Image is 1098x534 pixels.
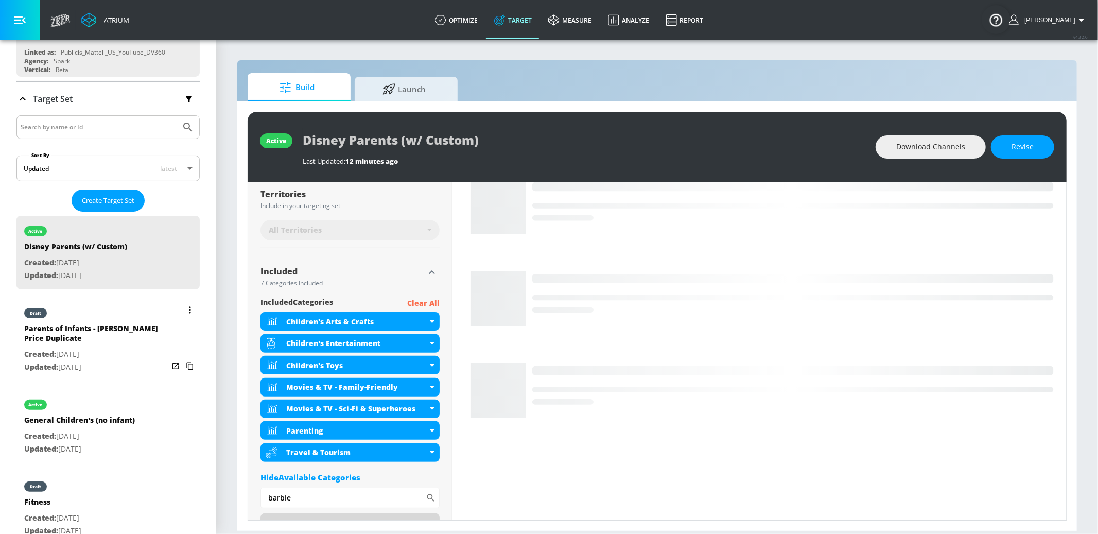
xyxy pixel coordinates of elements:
div: 7 Categories Included [260,280,424,286]
span: Launch [365,77,443,101]
button: [PERSON_NAME] [1009,14,1088,26]
p: [DATE] [24,256,127,269]
input: Search [260,488,426,508]
label: Sort By [29,152,51,159]
span: Updated: [24,362,58,372]
span: Created: [24,513,56,523]
a: Target [486,2,540,39]
span: 12 minutes ago [345,157,398,166]
a: measure [540,2,600,39]
div: Spark [54,57,70,65]
button: Copy Targeting Set Link [183,359,197,373]
button: Revise [991,135,1054,159]
div: draftParents of Infants - [PERSON_NAME] Price DuplicateCreated:[DATE]Updated:[DATE] [16,298,200,381]
div: Children's Toys [260,356,440,374]
div: Territories [260,190,440,198]
div: Include in your targeting set [260,203,440,209]
div: Last Updated: [303,157,865,166]
div: Target Set [16,82,200,116]
button: Create Target Set [72,190,145,212]
span: Updated: [24,444,58,454]
button: Download Channels [876,135,986,159]
span: Created: [24,257,56,267]
div: activeDisney Parents (w/ Custom)Created:[DATE]Updated:[DATE] [16,216,200,289]
div: Publicis_Mattel _US_YouTube_DV360 [61,48,165,57]
div: Linked as: [24,48,56,57]
div: Fitness [24,497,81,512]
a: Analyze [600,2,657,39]
a: Report [657,2,711,39]
div: Children's Arts & Crafts [260,312,440,331]
div: Movies & TV - Sci-Fi & Superheroes [286,404,427,414]
div: Linked as:Publicis_Mattel _US_YouTube_DV360Agency:SparkVertical:Retail [16,18,200,77]
span: Build [258,75,336,100]
p: Clear All [407,297,440,310]
div: Disney Parents (w/ Custom) [24,242,127,256]
div: Agency: [24,57,48,65]
div: active [29,402,43,407]
p: [DATE] [24,512,81,525]
div: Parenting [286,426,427,436]
div: Included [260,267,424,275]
div: All Territories [260,220,440,240]
div: activeGeneral Children's (no infant)Created:[DATE]Updated:[DATE] [16,389,200,463]
div: Travel & Tourism [286,447,427,457]
a: optimize [427,2,486,39]
div: Children's Arts & Crafts [286,317,427,326]
div: Movies & TV - Family-Friendly [286,382,427,392]
span: Download Channels [896,141,965,153]
div: Vertical: [24,65,50,74]
input: Search by name or Id [21,120,177,134]
span: Revise [1012,141,1034,153]
p: [DATE] [24,269,127,282]
div: Children's Toys [286,360,427,370]
span: Create Target Set [82,195,134,206]
div: Parents of Infants - [PERSON_NAME] Price Duplicate [24,323,168,348]
p: Target Set [33,93,73,105]
span: included Categories [260,297,333,310]
div: Children's Entertainment [260,334,440,353]
button: Open in new window [168,359,183,373]
div: Updated [24,164,49,173]
span: login as: casey.cohen@zefr.com [1020,16,1075,24]
div: draft [30,484,41,489]
span: latest [160,164,177,173]
div: Atrium [100,15,129,25]
p: [DATE] [24,361,168,374]
span: Updated: [24,270,58,280]
div: Travel & Tourism [260,443,440,462]
p: [DATE] [24,348,168,361]
div: Parenting [260,421,440,440]
button: Open Resource Center [982,5,1010,34]
div: Movies & TV - Sci-Fi & Superheroes [260,400,440,418]
span: Created: [24,431,56,441]
p: [DATE] [24,430,135,443]
div: active [29,229,43,234]
div: General Children's (no infant) [24,415,135,430]
div: active [266,136,286,145]
div: Retail [56,65,72,74]
span: Created: [24,349,56,359]
span: v 4.32.0 [1073,34,1088,40]
div: Children's Entertainment [286,338,427,348]
div: draft [30,311,41,316]
div: Movies & TV - Family-Friendly [260,378,440,397]
span: All Territories [269,225,322,235]
a: Atrium [81,12,129,28]
div: HideAvailable Categories [260,472,440,483]
p: [DATE] [24,443,135,456]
